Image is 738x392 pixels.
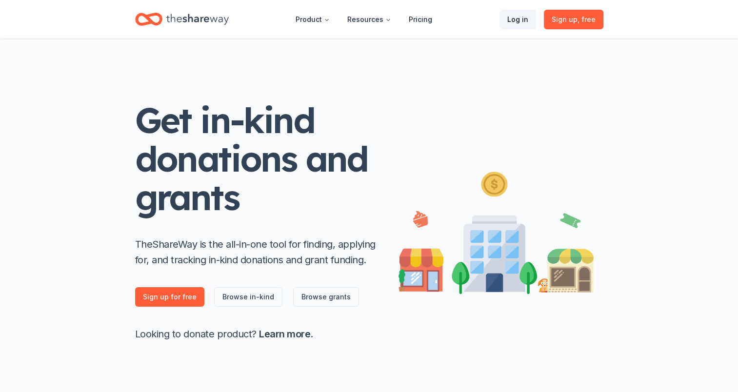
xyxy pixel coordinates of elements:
[293,287,359,307] a: Browse grants
[135,8,229,31] a: Home
[135,236,379,268] p: TheShareWay is the all-in-one tool for finding, applying for, and tracking in-kind donations and ...
[214,287,282,307] a: Browse in-kind
[544,10,603,29] a: Sign up, free
[135,101,379,217] h1: Get in-kind donations and grants
[288,10,338,29] button: Product
[401,10,440,29] a: Pricing
[259,328,310,340] a: Learn more
[552,14,596,25] span: Sign up
[135,326,379,342] p: Looking to donate product? .
[135,287,204,307] a: Sign up for free
[399,168,594,294] img: Illustration for landing page
[499,10,536,29] a: Log in
[339,10,399,29] button: Resources
[288,8,440,31] nav: Main
[578,15,596,23] span: , free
